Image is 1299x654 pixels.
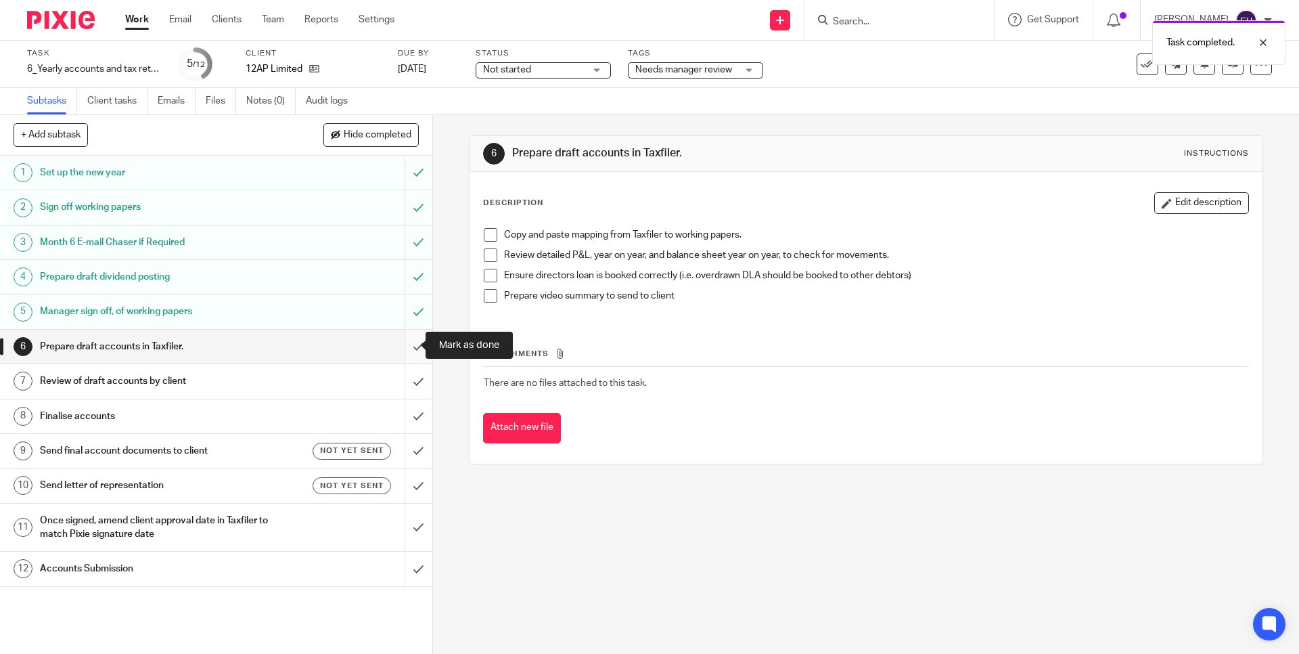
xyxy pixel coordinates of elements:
[359,13,394,26] a: Settings
[628,48,763,59] label: Tags
[193,61,205,68] small: /12
[306,88,358,114] a: Audit logs
[398,64,426,74] span: [DATE]
[14,441,32,460] div: 9
[484,350,549,357] span: Attachments
[169,13,191,26] a: Email
[40,267,274,287] h1: Prepare draft dividend posting
[14,123,88,146] button: + Add subtask
[504,289,1248,303] p: Prepare video summary to send to client
[1154,192,1249,214] button: Edit description
[27,11,95,29] img: Pixie
[504,248,1248,262] p: Review detailed P&L, year on year, and balance sheet year on year, to check for movements.
[476,48,611,59] label: Status
[125,13,149,26] a: Work
[262,13,284,26] a: Team
[14,303,32,322] div: 5
[246,62,302,76] p: 12AP Limited
[483,65,531,74] span: Not started
[40,559,274,579] h1: Accounts Submission
[27,48,162,59] label: Task
[40,371,274,391] h1: Review of draft accounts by client
[14,198,32,217] div: 2
[14,372,32,391] div: 7
[398,48,459,59] label: Due by
[40,475,274,496] h1: Send letter of representation
[504,269,1248,282] p: Ensure directors loan is booked correctly (i.e. overdrawn DLA should be booked to other debtors)
[40,162,274,183] h1: Set up the new year
[212,13,242,26] a: Clients
[484,378,647,388] span: There are no files attached to this task.
[187,56,205,72] div: 5
[40,510,274,545] h1: Once signed, amend client approval date in Taxfiler to match Pixie signature date
[323,123,419,146] button: Hide completed
[14,267,32,286] div: 4
[158,88,196,114] a: Emails
[206,88,236,114] a: Files
[1166,36,1235,49] p: Task completed.
[27,62,162,76] div: 6_Yearly accounts and tax return
[14,407,32,426] div: 8
[40,406,274,427] h1: Finalise accounts
[40,336,274,357] h1: Prepare draft accounts in Taxfiler.
[512,146,895,160] h1: Prepare draft accounts in Taxfiler.
[320,480,384,492] span: Not yet sent
[14,163,32,182] div: 1
[320,445,384,456] span: Not yet sent
[27,88,77,114] a: Subtasks
[1184,148,1249,159] div: Instructions
[483,143,505,165] div: 6
[504,228,1248,242] p: Copy and paste mapping from Taxfiler to working papers.
[246,88,296,114] a: Notes (0)
[1235,9,1257,31] img: svg%3E
[40,301,274,322] h1: Manager sign off, of working papers
[14,518,32,537] div: 11
[344,130,411,141] span: Hide completed
[635,65,732,74] span: Needs manager review
[14,233,32,252] div: 3
[14,337,32,356] div: 6
[14,559,32,578] div: 12
[246,48,381,59] label: Client
[14,476,32,495] div: 10
[483,413,561,443] button: Attach new file
[40,232,274,253] h1: Month 6 E-mail Chaser if Required
[483,198,543,209] p: Description
[87,88,147,114] a: Client tasks
[304,13,338,26] a: Reports
[40,197,274,217] h1: Sign off working papers
[40,441,274,461] h1: Send final account documents to client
